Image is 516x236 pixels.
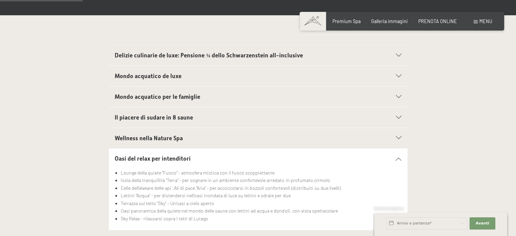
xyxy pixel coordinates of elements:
[121,169,401,177] li: Lounge della quiete “Fuoco” - atmosfera mistica con il fuoco scoppiettante
[115,73,181,79] span: Mondo acquatico de luxe
[121,177,401,184] li: Isola della tranquillità “Terra” - per sognare in un ambiente confortevole arredato in profumato ...
[121,192,401,200] li: Lettini “Acqua” - per distendersi nell’oasi inondata di luce su lettini e sdraie per due
[115,93,200,100] span: Mondo acquatico per le famiglie
[115,135,183,142] span: Wellness nella Nature Spa
[121,200,401,207] li: Terrazza sul tetto “Sky” – Un’oasi a cielo aperto
[479,18,492,24] span: Menu
[371,18,408,24] a: Galleria immagini
[115,155,191,162] span: Oasi del relax per intenditori
[418,18,457,24] a: PRENOTA ONLINE
[115,114,193,121] span: Il piacere di sudare in 8 saune
[121,184,401,192] li: Celle dell’alveare delle api :Ali di pace “Aria” - per accoccolarsi in bozzoli confortevoli (dist...
[115,52,303,59] span: Delizie culinarie de luxe: Pensione ¾ dello Schwarzenstein all-inclusive
[332,18,361,24] a: Premium Spa
[476,221,489,226] span: Avanti
[374,206,404,211] span: Richiesta express
[470,217,495,230] button: Avanti
[121,207,401,215] li: Oasi panoramica della quiete nel mondo delle saune con lettini ad acqua e dondoli, con vista spet...
[121,215,401,223] li: Sky Relax - rilassarsi sopra i tetti di Lutago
